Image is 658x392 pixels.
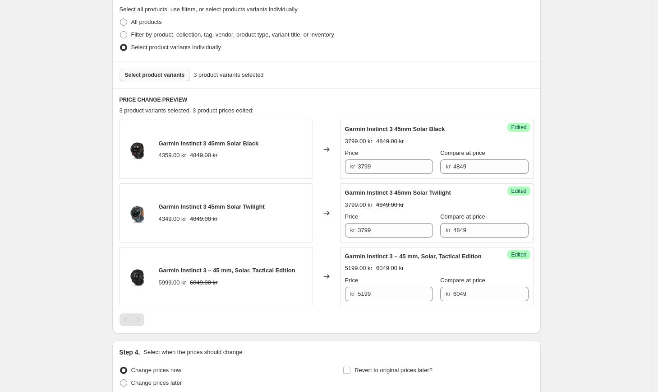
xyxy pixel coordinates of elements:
[131,44,221,51] span: Select product variants individually
[440,213,485,220] span: Compare at price
[446,227,451,233] span: kr
[159,267,295,274] span: Garmin Instinct 3 – 45 mm, Solar, Tactical Edition
[159,140,259,147] span: Garmin Instinct 3 45mm Solar Black
[120,69,190,81] button: Select product variants
[190,215,217,224] strike: 4849.00 kr
[131,367,181,373] span: Change prices now
[143,348,242,357] p: Select when the prices should change
[376,264,404,273] strike: 6049.00 kr
[345,264,373,273] div: 5199.00 kr
[190,151,217,160] strike: 4849.00 kr
[511,187,526,195] span: Edited
[159,203,265,210] span: Garmin Instinct 3 45mm Solar Twilight
[376,201,404,210] strike: 4849.00 kr
[350,290,355,297] span: kr
[440,149,485,156] span: Compare at price
[345,149,359,156] span: Price
[131,379,182,386] span: Change prices later
[120,107,254,114] span: 3 product variants selected. 3 product prices edited:
[345,277,359,284] span: Price
[345,201,373,210] div: 3799.00 kr
[446,290,451,297] span: kr
[124,263,152,290] img: instinct3_45mm_tactical_Solar_black_HR_front-left_0008_instinct3_solar_tactical_45mm_hero_wf_80x.png
[125,71,185,79] span: Select product variants
[446,163,451,170] span: kr
[345,213,359,220] span: Price
[159,215,186,224] div: 4349.00 kr
[120,6,298,13] span: Select all products, use filters, or select products variants individually
[159,151,186,160] div: 4359.00 kr
[131,19,162,25] span: All products
[511,251,526,258] span: Edited
[376,137,404,146] strike: 4849.00 kr
[120,313,144,326] nav: Pagination
[345,137,373,146] div: 3799.00 kr
[124,200,152,227] img: garmin_2_kayakstore_027c479f-2298-4718-979a-41eb0c953e95_80x.webp
[345,189,451,196] span: Garmin Instinct 3 45mm Solar Twilight
[350,163,355,170] span: kr
[354,367,433,373] span: Revert to original prices later?
[193,70,263,79] span: 3 product variants selected
[131,31,334,38] span: Filter by product, collection, tag, vendor, product type, variant title, or inventory
[350,227,355,233] span: kr
[124,136,152,163] img: garmin_3_kayakstore_33a19b92-f3d6-4525-9adb-e410d7f7c48e_80x.webp
[440,277,485,284] span: Compare at price
[345,253,482,260] span: Garmin Instinct 3 – 45 mm, Solar, Tactical Edition
[120,96,534,103] h6: PRICE CHANGE PREVIEW
[159,278,186,287] div: 5999.00 kr
[511,124,526,131] span: Edited
[345,126,445,132] span: Garmin Instinct 3 45mm Solar Black
[120,348,140,357] h2: Step 4.
[190,278,217,287] strike: 6049.00 kr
